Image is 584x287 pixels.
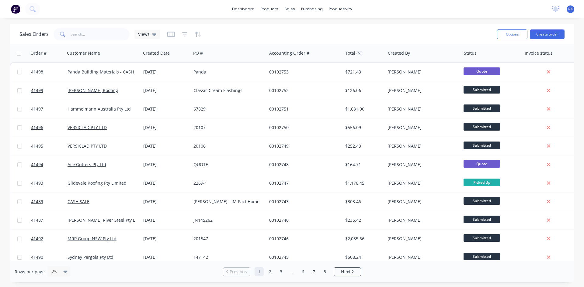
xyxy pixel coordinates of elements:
div: Status [464,50,477,56]
div: [PERSON_NAME] [388,180,455,186]
span: Picked Up [464,179,500,186]
div: Created By [388,50,410,56]
div: products [258,5,281,14]
span: Quote [464,160,500,168]
div: Order # [30,50,47,56]
span: 41497 [31,106,43,112]
span: Submitted [464,197,500,205]
h1: Sales Orders [19,31,49,37]
span: 41495 [31,143,43,149]
div: $126.06 [345,87,381,94]
div: $164.71 [345,162,381,168]
div: productivity [326,5,355,14]
div: [PERSON_NAME] [388,217,455,223]
span: Submitted [464,253,500,260]
div: 2269-1 [193,180,261,186]
div: 00102743 [269,199,337,205]
button: Create order [530,29,565,39]
div: 00102749 [269,143,337,149]
a: VERSICLAD PTY LTD [68,143,107,149]
div: QUOTE [193,162,261,168]
a: Next page [334,269,361,275]
span: 41490 [31,254,43,260]
a: Ace Gutters Pty Ltd [68,162,106,167]
div: Created Date [143,50,170,56]
a: Hammelmann Australia Pty Ltd [68,106,131,112]
a: CASH SALE [68,199,89,204]
span: Submitted [464,104,500,112]
span: 41494 [31,162,43,168]
div: Panda [193,69,261,75]
div: [DATE] [143,162,189,168]
a: 41495 [31,137,68,155]
div: [PERSON_NAME] [388,162,455,168]
div: Customer Name [67,50,100,56]
a: 41490 [31,248,68,266]
a: 41493 [31,174,68,192]
a: Panda Building Materials - CASH SALE [68,69,145,75]
span: 41492 [31,236,43,242]
span: Quote [464,67,500,75]
span: Rows per page [15,269,45,275]
div: $2,035.66 [345,236,381,242]
div: [PERSON_NAME] [388,254,455,260]
a: 41494 [31,155,68,174]
div: [PERSON_NAME] [388,106,455,112]
span: 41493 [31,180,43,186]
div: [PERSON_NAME] [388,199,455,205]
div: PO # [193,50,203,56]
a: dashboard [229,5,258,14]
span: Submitted [464,216,500,223]
div: 147T42 [193,254,261,260]
div: $1,681.90 [345,106,381,112]
div: 00102747 [269,180,337,186]
div: $252.43 [345,143,381,149]
div: [DATE] [143,69,189,75]
div: $508.24 [345,254,381,260]
span: Previous [230,269,247,275]
a: Page 8 [320,267,329,276]
a: [PERSON_NAME] Roofing [68,87,118,93]
div: $1,176.45 [345,180,381,186]
span: 41489 [31,199,43,205]
span: Submitted [464,234,500,242]
div: [DATE] [143,143,189,149]
a: VERSICLAD PTY LTD [68,125,107,130]
div: 20106 [193,143,261,149]
div: [DATE] [143,125,189,131]
div: 00102751 [269,106,337,112]
div: 00102745 [269,254,337,260]
div: [DATE] [143,254,189,260]
a: Page 3 [276,267,286,276]
span: 41496 [31,125,43,131]
a: Page 6 [298,267,308,276]
img: Factory [11,5,20,14]
a: 41487 [31,211,68,229]
div: purchasing [298,5,326,14]
div: [PERSON_NAME] [388,125,455,131]
div: [DATE] [143,180,189,186]
div: [DATE] [143,106,189,112]
div: 00102752 [269,87,337,94]
input: Search... [71,28,130,40]
div: [PERSON_NAME] [388,236,455,242]
div: [PERSON_NAME] - IM Pact Home [193,199,261,205]
a: MRP Group NSW Pty Ltd [68,236,116,241]
span: 41487 [31,217,43,223]
a: Page 7 [309,267,318,276]
div: 00102748 [269,162,337,168]
a: 41499 [31,81,68,100]
div: [DATE] [143,236,189,242]
a: Previous page [223,269,250,275]
div: sales [281,5,298,14]
span: Next [341,269,350,275]
span: Submitted [464,123,500,131]
div: Classic Cream Flashings [193,87,261,94]
div: 201547 [193,236,261,242]
a: 41492 [31,230,68,248]
a: Glidevale Roofing Pty Limited [68,180,127,186]
span: 41499 [31,87,43,94]
a: Page 2 [266,267,275,276]
a: 41489 [31,193,68,211]
div: 20107 [193,125,261,131]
